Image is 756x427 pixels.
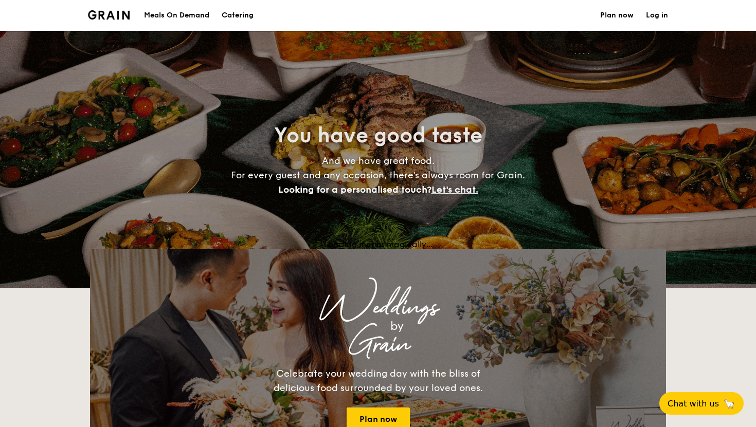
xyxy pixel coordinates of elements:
span: Chat with us [668,399,719,409]
a: Logotype [88,10,130,20]
img: Grain [88,10,130,20]
div: Grain [181,336,575,354]
span: Let's chat. [431,184,478,195]
div: by [219,317,575,336]
div: Loading menus magically... [90,239,666,249]
button: Chat with us🦙 [659,392,744,415]
span: 🦙 [723,398,735,410]
div: Weddings [181,299,575,317]
div: Celebrate your wedding day with the bliss of delicious food surrounded by your loved ones. [262,366,494,395]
